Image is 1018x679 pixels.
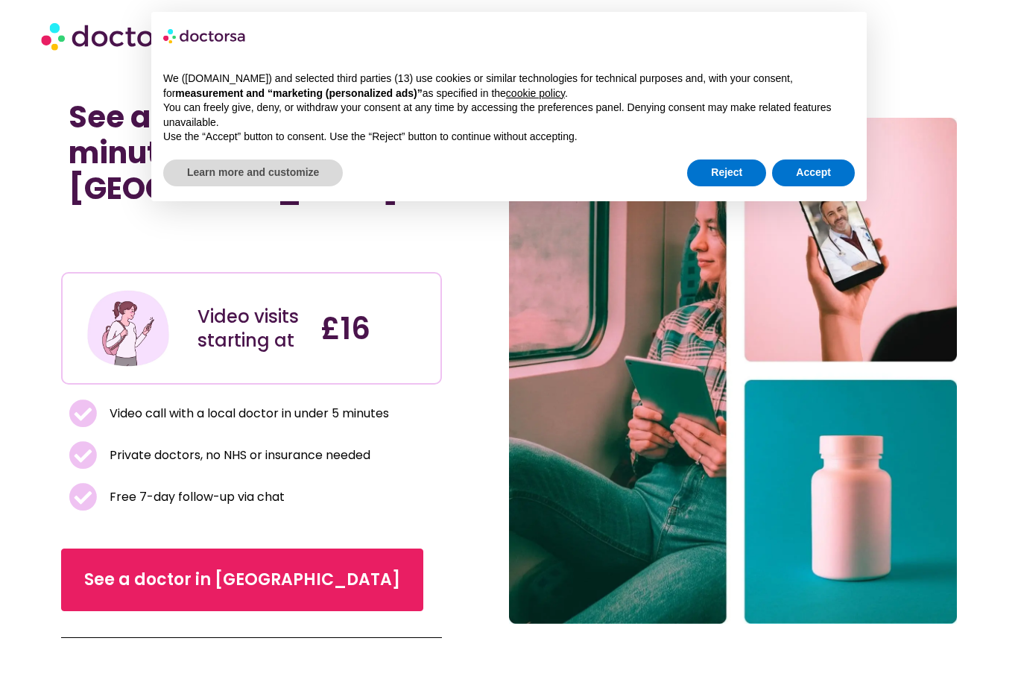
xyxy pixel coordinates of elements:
[69,99,434,206] h1: See a doctor online in minutes in [GEOGRAPHIC_DATA]
[687,160,766,186] button: Reject
[772,160,855,186] button: Accept
[163,24,247,48] img: logo
[163,72,855,101] p: We ([DOMAIN_NAME]) and selected third parties (13) use cookies or similar technologies for techni...
[84,568,400,592] span: See a doctor in [GEOGRAPHIC_DATA]
[69,221,292,239] iframe: Customer reviews powered by Trustpilot
[197,305,306,353] div: Video visits starting at
[163,160,343,186] button: Learn more and customize
[163,130,855,145] p: Use the “Accept” button to consent. Use the “Reject” button to continue without accepting.
[320,311,429,347] h4: £16
[175,87,422,99] strong: measurement and “marketing (personalized ads)”
[106,403,389,424] span: Video call with a local doctor in under 5 minutes
[85,285,172,372] img: Illustration depicting a young woman in a casual outfit, engaged with her smartphone. She has a p...
[61,549,423,611] a: See a doctor in [GEOGRAPHIC_DATA]
[506,87,565,99] a: cookie policy
[106,445,370,466] span: Private doctors, no NHS or insurance needed
[106,487,285,508] span: Free 7-day follow-up via chat
[163,101,855,130] p: You can freely give, deny, or withdraw your consent at any time by accessing the preferences pane...
[69,239,434,257] iframe: Customer reviews powered by Trustpilot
